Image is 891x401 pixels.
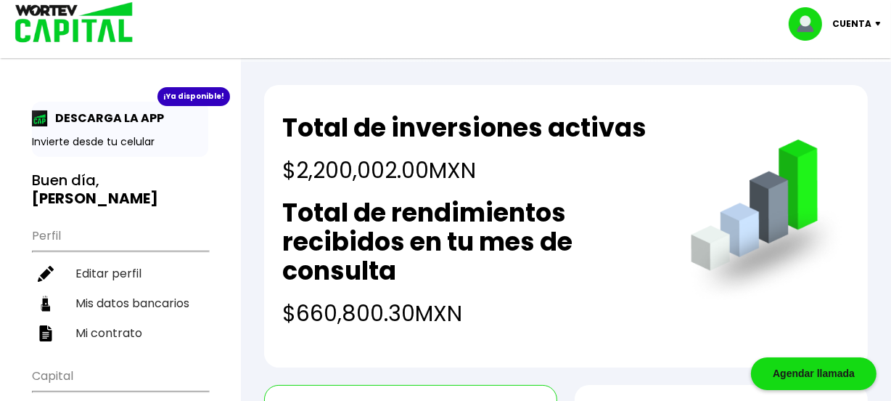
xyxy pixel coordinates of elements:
[32,219,208,348] ul: Perfil
[32,134,208,150] p: Invierte desde tu celular
[38,266,54,282] img: editar-icon.952d3147.svg
[48,109,164,127] p: DESCARGA LA APP
[38,296,54,312] img: datos-icon.10cf9172.svg
[157,87,230,106] div: ¡Ya disponible!
[32,110,48,126] img: app-icon
[283,297,662,330] h4: $660,800.30 MXN
[32,259,208,288] a: Editar perfil
[32,171,208,208] h3: Buen día,
[32,288,208,318] a: Mis datos bancarios
[684,139,849,304] img: grafica.516fef24.png
[832,13,871,35] p: Cuenta
[283,113,647,142] h2: Total de inversiones activas
[32,318,208,348] a: Mi contrato
[283,198,662,285] h2: Total de rendimientos recibidos en tu mes de consulta
[751,357,876,390] div: Agendar llamada
[283,154,647,187] h4: $2,200,002.00 MXN
[32,188,158,208] b: [PERSON_NAME]
[38,325,54,341] img: contrato-icon.f2db500c.svg
[789,7,832,41] img: profile-image
[871,22,891,26] img: icon-down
